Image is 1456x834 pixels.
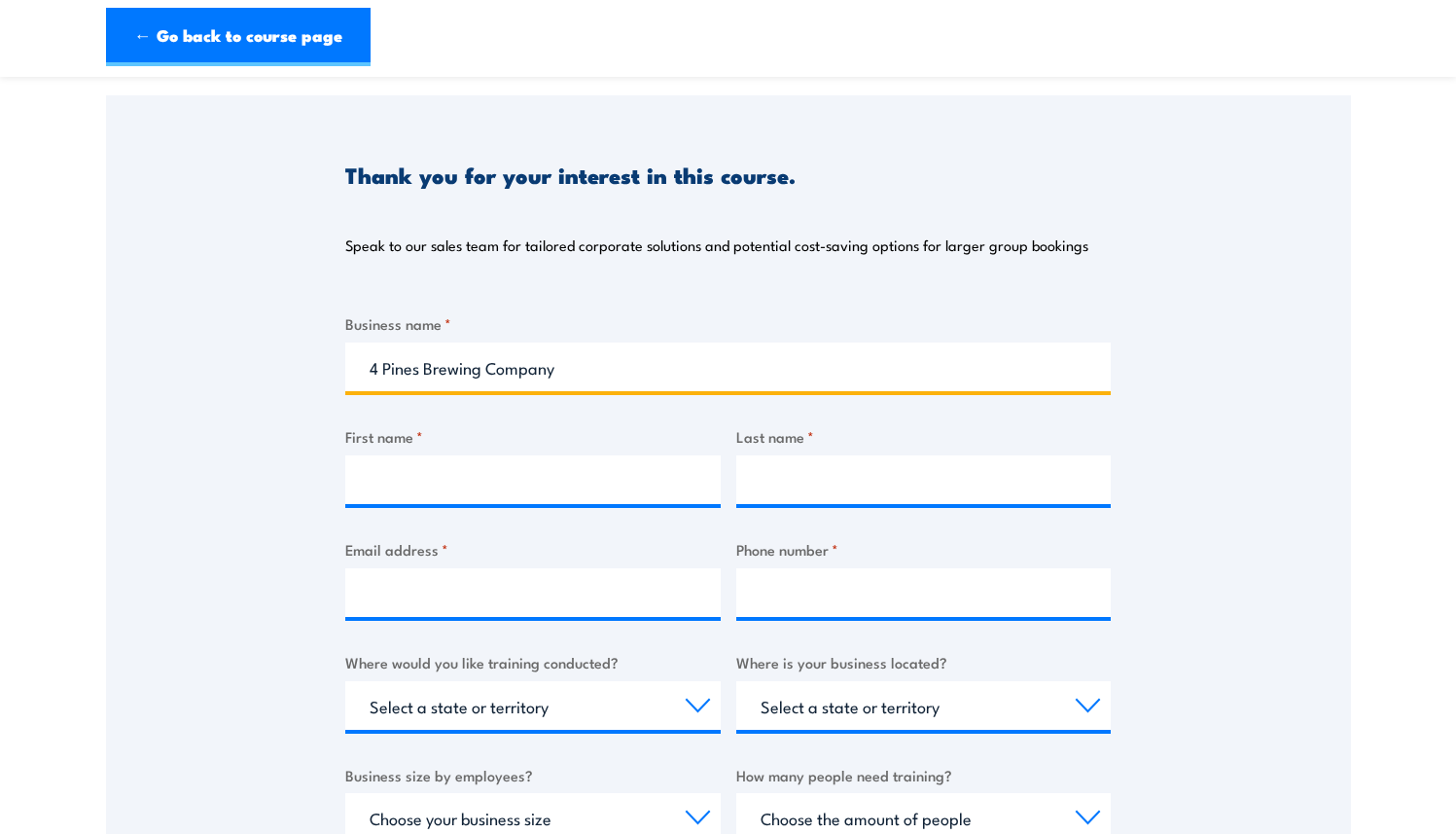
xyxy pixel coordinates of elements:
label: Business name [345,312,1111,335]
label: Email address [345,538,721,561]
label: Where would you like training conducted? [345,651,721,673]
a: ← Go back to course page [106,8,371,66]
label: Where is your business located? [736,651,1112,673]
label: Business size by employees? [345,764,721,786]
p: Speak to our sales team for tailored corporate solutions and potential cost-saving options for la... [345,236,1088,255]
label: Phone number [736,538,1112,561]
label: First name [345,425,721,448]
label: How many people need training? [736,764,1112,786]
label: Last name [736,425,1112,448]
h3: Thank you for your interest in this course. [345,163,796,186]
